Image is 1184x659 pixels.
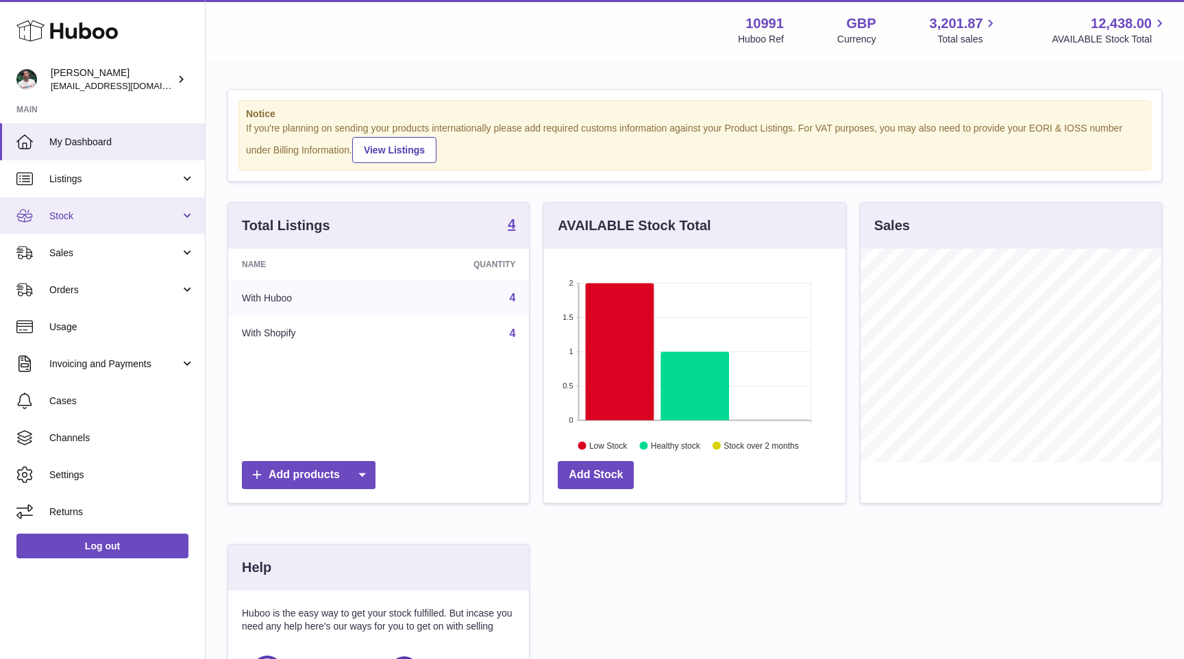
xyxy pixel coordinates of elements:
strong: Notice [246,108,1144,121]
a: View Listings [352,137,436,163]
span: Sales [49,247,180,260]
text: 1.5 [563,313,573,321]
span: Invoicing and Payments [49,358,180,371]
h3: Sales [874,216,910,235]
text: Low Stock [589,440,628,450]
span: 3,201.87 [930,14,983,33]
a: 4 [508,217,515,234]
text: 1 [569,347,573,356]
div: Huboo Ref [738,33,784,46]
td: With Huboo [228,280,391,316]
h3: Help [242,558,271,577]
strong: GBP [846,14,876,33]
span: AVAILABLE Stock Total [1052,33,1168,46]
text: Stock over 2 months [724,440,799,450]
text: 0 [569,416,573,424]
span: Channels [49,432,195,445]
span: Cases [49,395,195,408]
a: Add products [242,461,375,489]
p: Huboo is the easy way to get your stock fulfilled. But incase you need any help here's our ways f... [242,607,515,633]
text: 0.5 [563,382,573,390]
span: My Dashboard [49,136,195,149]
span: Usage [49,321,195,334]
span: 12,438.00 [1091,14,1152,33]
a: Add Stock [558,461,634,489]
div: Currency [837,33,876,46]
span: Total sales [937,33,998,46]
a: 4 [509,327,515,339]
a: 12,438.00 AVAILABLE Stock Total [1052,14,1168,46]
text: 2 [569,279,573,287]
img: timshieff@gmail.com [16,69,37,90]
th: Name [228,249,391,280]
h3: Total Listings [242,216,330,235]
span: Stock [49,210,180,223]
span: [EMAIL_ADDRESS][DOMAIN_NAME] [51,80,201,91]
strong: 4 [508,217,515,231]
a: Log out [16,534,188,558]
h3: AVAILABLE Stock Total [558,216,711,235]
div: [PERSON_NAME] [51,66,174,92]
div: If you're planning on sending your products internationally please add required customs informati... [246,122,1144,163]
td: With Shopify [228,316,391,351]
strong: 10991 [745,14,784,33]
th: Quantity [391,249,529,280]
span: Orders [49,284,180,297]
text: Healthy stock [651,440,701,450]
span: Listings [49,173,180,186]
span: Returns [49,506,195,519]
a: 3,201.87 Total sales [930,14,999,46]
span: Settings [49,469,195,482]
a: 4 [509,292,515,303]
